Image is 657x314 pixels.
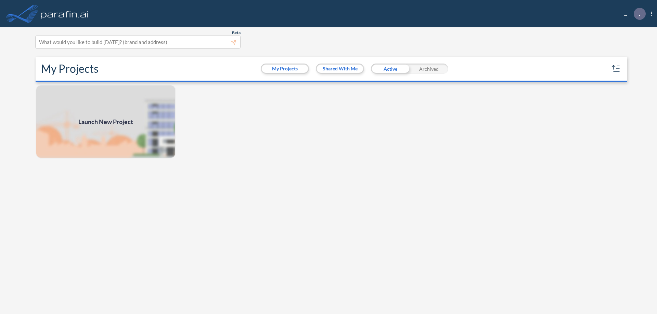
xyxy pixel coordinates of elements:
[371,64,410,74] div: Active
[639,11,640,17] p: .
[36,85,176,159] a: Launch New Project
[39,7,90,21] img: logo
[610,63,621,74] button: sort
[614,8,652,20] div: ...
[262,65,308,73] button: My Projects
[78,117,133,126] span: Launch New Project
[36,85,176,159] img: add
[41,62,99,75] h2: My Projects
[410,64,448,74] div: Archived
[232,30,241,36] span: Beta
[317,65,363,73] button: Shared With Me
